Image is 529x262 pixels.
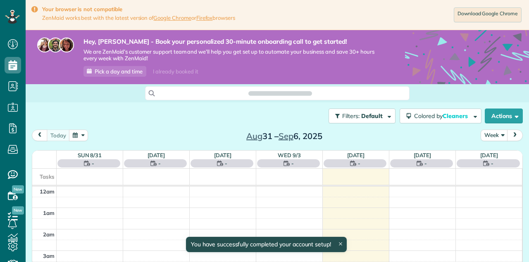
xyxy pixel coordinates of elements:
a: [DATE] [148,152,165,158]
span: 3am [43,253,55,259]
span: 12am [40,188,55,195]
img: michelle-19f622bdf1676172e81f8f8fba1fb50e276960ebfe0243fe18214015130c80e4.jpg [59,38,74,52]
img: jorge-587dff0eeaa6aab1f244e6dc62b8924c3b6ad411094392a53c71c6c4a576187d.jpg [48,38,63,52]
button: prev [32,130,48,141]
span: - [158,159,161,168]
span: - [225,159,227,168]
h2: 31 – 6, 2025 [233,132,336,141]
span: Cleaners [443,112,469,120]
span: - [358,159,360,168]
a: [DATE] [480,152,498,158]
span: Aug [246,131,262,141]
span: We are ZenMaid’s customer support team and we’ll help you get set up to automate your business an... [83,48,380,62]
span: Pick a day and time [95,68,143,75]
span: Colored by [414,112,471,120]
img: maria-72a9807cf96188c08ef61303f053569d2e2a8a1cde33d635c8a3ac13582a053d.jpg [37,38,52,52]
a: Google Chrome [153,14,191,21]
div: I already booked it [148,66,203,77]
a: [DATE] [347,152,365,158]
button: Colored byCleaners [400,109,481,123]
button: Actions [485,109,523,123]
span: Default [361,112,383,120]
a: Download Google Chrome [454,7,522,22]
div: You have successfully completed your account setup! [186,237,347,252]
span: 1am [43,210,55,216]
strong: Hey, [PERSON_NAME] - Book your personalized 30-minute onboarding call to get started! [83,38,380,46]
span: - [491,159,493,168]
span: Sep [279,131,293,141]
span: - [92,159,94,168]
strong: Your browser is not compatible [42,6,235,13]
span: Search ZenMaid… [257,89,303,97]
span: Filters: [342,112,360,120]
a: [DATE] [414,152,431,158]
button: Filters: Default [329,109,396,123]
a: Sun 8/31 [78,152,102,158]
span: Tasks [40,173,55,180]
a: Filters: Default [324,109,396,123]
span: New [12,185,24,194]
button: next [507,130,523,141]
span: 2am [43,231,55,238]
a: Wed 9/3 [278,152,301,158]
span: - [424,159,427,168]
a: Pick a day and time [83,66,146,77]
button: today [47,130,70,141]
a: Firefox [196,14,213,21]
a: [DATE] [214,152,232,158]
button: Week [481,130,508,141]
span: New [12,206,24,215]
span: ZenMaid works best with the latest version of or browsers [42,14,235,21]
span: - [291,159,294,168]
